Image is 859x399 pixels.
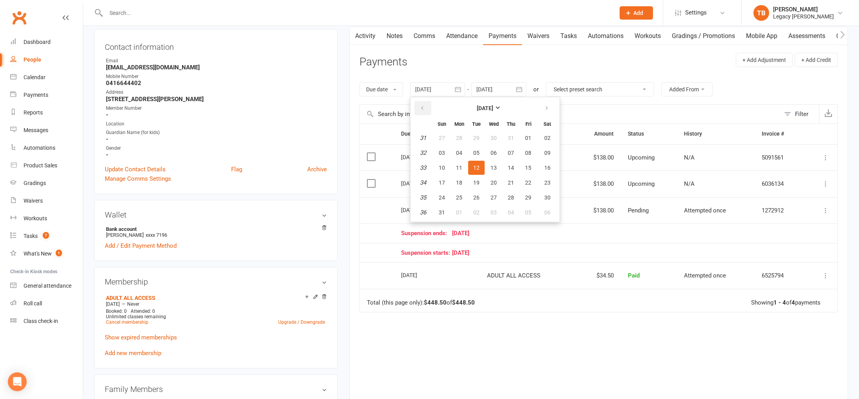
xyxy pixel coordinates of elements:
strong: [DATE] [477,105,493,111]
small: Wednesday [489,121,499,127]
span: 30 [544,194,551,201]
a: Mobile App [740,27,783,45]
div: Messages [24,127,48,133]
button: Added From [661,82,713,96]
span: 19 [473,180,480,186]
button: Due date [359,82,403,96]
input: Search by invoice number [360,105,780,123]
button: 03 [434,146,450,160]
button: 21 [503,176,519,190]
th: History [677,124,754,144]
li: [PERSON_NAME] [105,225,327,239]
button: 17 [434,176,450,190]
strong: [EMAIL_ADDRESS][DOMAIN_NAME] [106,64,327,71]
strong: [STREET_ADDRESS][PERSON_NAME] [106,96,327,103]
small: Friday [525,121,531,127]
strong: 0416644402 [106,80,327,87]
span: 08 [525,150,531,156]
a: Assessments [783,27,831,45]
span: [DATE] [106,301,120,307]
strong: - [106,111,327,118]
button: 04 [503,205,519,219]
a: Payments [10,86,83,104]
div: [PERSON_NAME] [773,6,834,13]
div: [DATE] [401,250,798,256]
button: 27 [485,190,502,205]
th: Status [621,124,677,144]
div: Dashboard [24,39,51,45]
td: $138.00 [573,144,621,171]
button: 02 [537,131,557,145]
strong: $448.50 [424,299,447,306]
td: 6525794 [755,262,805,289]
button: 01 [520,131,536,145]
strong: 4 [792,299,795,306]
button: 05 [520,205,536,219]
span: 14 [508,165,514,171]
span: Add [633,10,643,16]
span: 25 [456,194,462,201]
td: $34.50 [573,262,621,289]
span: 26 [473,194,480,201]
button: Add [620,6,653,20]
button: 23 [537,176,557,190]
div: [DATE] [401,177,437,189]
span: 02 [544,135,551,141]
a: Gradings [10,174,83,192]
span: Pending [628,207,649,214]
button: 24 [434,190,450,205]
div: [DATE] [401,230,798,237]
button: 25 [451,190,467,205]
span: 29 [525,194,531,201]
div: TB [753,5,769,21]
a: ADULT ALL ACCESS [106,295,155,301]
span: 27 [491,194,497,201]
button: + Add Credit [795,53,838,67]
button: 02 [468,205,485,219]
em: 33 [420,164,426,171]
h3: Family Members [105,385,327,394]
em: 36 [420,209,426,216]
strong: - [106,136,327,143]
div: or [533,85,539,94]
strong: Bank account [106,226,323,232]
button: 30 [537,190,557,205]
input: Search... [104,7,609,18]
a: Add / Edit Payment Method [105,241,177,250]
span: N/A [684,154,695,161]
td: $138.00 [573,170,621,197]
span: 03 [439,150,445,156]
button: 10 [434,161,450,175]
div: Reports [24,109,43,116]
span: Booked: 0 [106,308,127,314]
div: Guardian Name (for kids) [106,129,327,136]
div: Waivers [24,198,43,204]
button: 30 [485,131,502,145]
button: 04 [451,146,467,160]
button: 31 [434,205,450,219]
div: Workouts [24,215,47,221]
h3: Contact information [105,40,327,51]
a: Class kiosk mode [10,312,83,330]
span: 18 [456,180,462,186]
th: Invoice # [755,124,805,144]
strong: - [106,151,327,158]
span: Paid [628,272,640,279]
span: 21 [508,180,514,186]
a: Notes [381,27,408,45]
span: 24 [439,194,445,201]
button: + Add Adjustment [736,53,793,67]
span: 23 [544,180,551,186]
div: Class check-in [24,318,58,324]
a: Activity [350,27,381,45]
div: Open Intercom Messenger [8,372,27,391]
div: Showing of payments [751,299,821,306]
em: 32 [420,149,426,156]
span: Suspension ends: [401,230,452,237]
span: 16 [544,165,551,171]
span: 28 [508,194,514,201]
span: 06 [544,209,551,216]
div: Member Number [106,105,327,112]
small: Tuesday [472,121,481,127]
a: Flag [231,165,242,174]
